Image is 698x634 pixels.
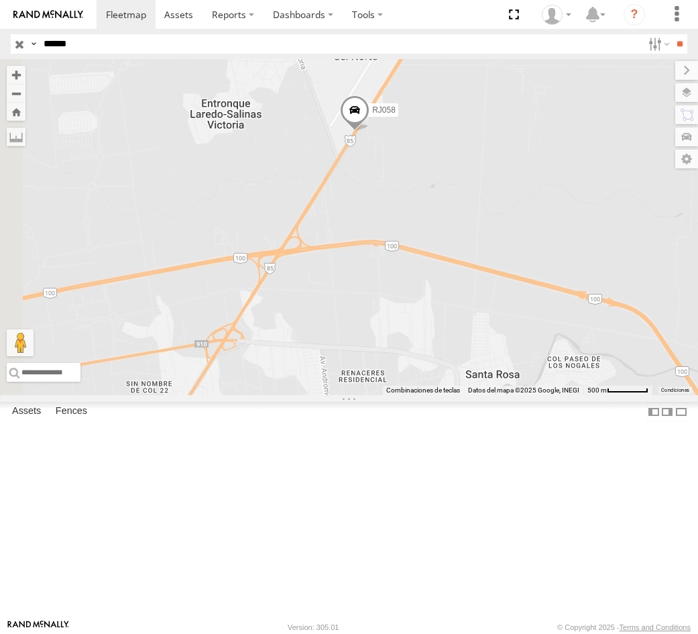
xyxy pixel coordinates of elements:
i: ? [624,4,645,25]
label: Hide Summary Table [675,402,688,421]
button: Zoom in [7,66,25,84]
label: Dock Summary Table to the Right [660,402,674,421]
div: © Copyright 2025 - [557,623,691,631]
button: Combinaciones de teclas [386,386,460,395]
a: Terms and Conditions [620,623,691,631]
div: Josue Jimenez [537,5,576,25]
label: Dock Summary Table to the Left [647,402,660,421]
label: Assets [5,403,48,421]
span: RJ058 [372,105,396,115]
button: Zoom Home [7,103,25,121]
button: Escala del mapa: 500 m por 58 píxeles [583,386,652,395]
label: Fences [49,403,94,421]
button: Zoom out [7,84,25,103]
img: rand-logo.svg [13,10,83,19]
label: Measure [7,127,25,146]
label: Map Settings [675,150,698,168]
span: 500 m [587,386,607,394]
div: Version: 305.01 [288,623,339,631]
a: Condiciones [661,388,689,393]
label: Search Query [28,34,39,54]
label: Search Filter Options [643,34,672,54]
button: Arrastra el hombrecito naranja al mapa para abrir Street View [7,329,34,356]
a: Visit our Website [7,621,69,634]
span: Datos del mapa ©2025 Google, INEGI [468,386,579,394]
